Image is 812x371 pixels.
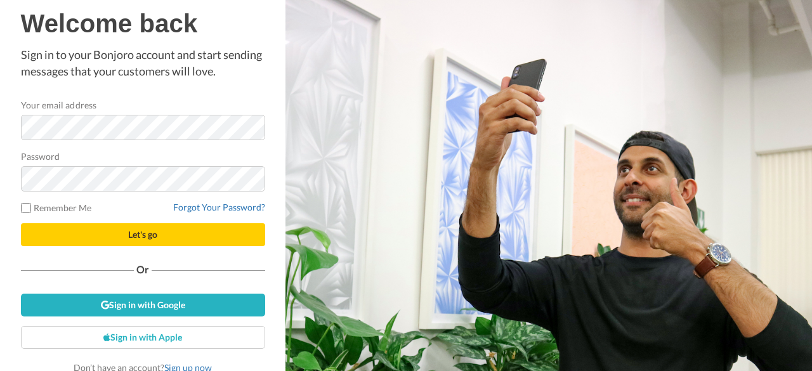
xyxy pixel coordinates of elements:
p: Sign in to your Bonjoro account and start sending messages that your customers will love. [21,47,265,79]
span: Let's go [128,229,157,240]
label: Your email address [21,98,96,112]
span: Or [134,265,152,274]
a: Sign in with Apple [21,326,265,349]
label: Remember Me [21,201,92,214]
label: Password [21,150,60,163]
a: Forgot Your Password? [173,202,265,212]
button: Let's go [21,223,265,246]
h1: Welcome back [21,10,265,37]
a: Sign in with Google [21,294,265,316]
input: Remember Me [21,203,31,213]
